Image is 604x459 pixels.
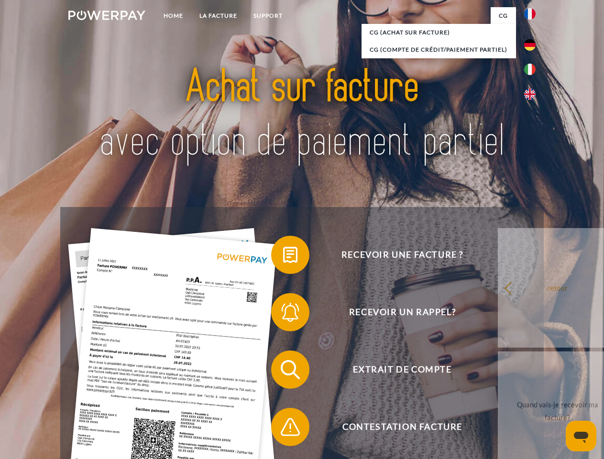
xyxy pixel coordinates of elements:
span: Recevoir un rappel? [285,293,519,331]
button: Extrait de compte [271,350,520,389]
iframe: Bouton de lancement de la fenêtre de messagerie [566,421,596,451]
span: Contestation Facture [285,408,519,446]
button: Contestation Facture [271,408,520,446]
img: qb_bill.svg [278,243,302,267]
img: qb_bell.svg [278,300,302,324]
img: logo-powerpay-white.svg [68,11,145,20]
img: qb_warning.svg [278,415,302,439]
a: CG (achat sur facture) [362,24,516,41]
a: LA FACTURE [191,7,245,24]
span: Recevoir une facture ? [285,236,519,274]
img: title-powerpay_fr.svg [91,46,513,183]
a: Support [245,7,291,24]
img: it [524,64,536,75]
button: Recevoir une facture ? [271,236,520,274]
img: qb_search.svg [278,358,302,382]
img: de [524,39,536,51]
button: Recevoir un rappel? [271,293,520,331]
a: Home [155,7,191,24]
a: CG [491,7,516,24]
img: en [524,88,536,100]
span: Extrait de compte [285,350,519,389]
a: CG (Compte de crédit/paiement partiel) [362,41,516,58]
img: fr [524,8,536,20]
